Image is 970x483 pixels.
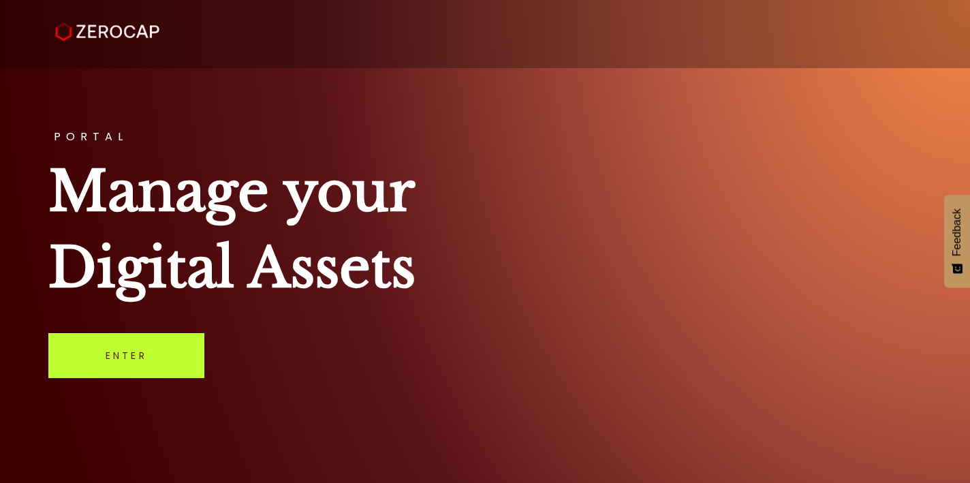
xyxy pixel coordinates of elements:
[951,208,963,256] span: Feedback
[48,153,922,306] h1: Manage your Digital Assets
[48,131,922,142] h3: PORTAL
[944,195,970,287] button: Feedback - Show survey
[55,22,159,42] img: ZeroCap
[48,333,204,378] a: Enter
